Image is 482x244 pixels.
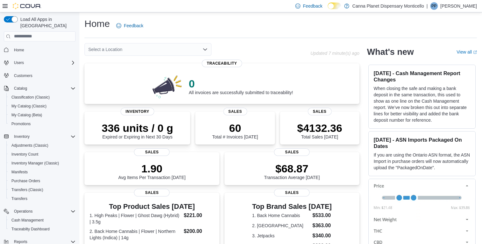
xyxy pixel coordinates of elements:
svg: External link [473,50,477,54]
a: View allExternal link [457,49,477,55]
dt: 1. Back Home Cannabis [252,212,310,219]
span: Inventory [120,108,154,115]
a: Home [11,46,27,54]
a: Inventory Manager (Classic) [9,159,62,167]
p: Updated 7 minute(s) ago [311,51,359,56]
div: Total Sales [DATE] [297,122,342,139]
a: Traceabilty Dashboard [9,225,52,233]
span: Transfers (Classic) [9,186,76,194]
a: Inventory Count [9,151,41,158]
span: Operations [11,208,76,215]
button: Home [1,45,78,55]
span: Manifests [11,170,28,175]
button: Inventory Count [6,150,78,159]
span: Catalog [11,85,76,92]
p: 1.90 [118,162,185,175]
span: Inventory Manager (Classic) [11,161,59,166]
span: Inventory [11,133,76,140]
a: My Catalog (Beta) [9,111,45,119]
h3: Top Brand Sales [DATE] [252,203,332,210]
span: Users [11,59,76,67]
button: Operations [1,207,78,216]
button: Catalog [1,84,78,93]
span: Home [14,48,24,53]
p: 60 [212,122,258,134]
span: Inventory Count [9,151,76,158]
a: My Catalog (Classic) [9,102,49,110]
p: 336 units / 0 g [102,122,173,134]
span: Transfers [9,195,76,202]
div: All invoices are successfully submitted to traceability! [189,77,293,95]
button: Operations [11,208,35,215]
span: Purchase Orders [9,177,76,185]
dt: 1. High Peaks | Flower | Ghost Dawg (Hybrid) | 3.5g [90,212,181,225]
span: My Catalog (Beta) [11,112,42,118]
button: Customers [1,71,78,80]
p: Canna Planet Dispensary Monticello [352,2,424,10]
button: My Catalog (Classic) [6,102,78,111]
img: Cova [13,3,41,9]
span: My Catalog (Beta) [9,111,76,119]
button: Manifests [6,168,78,177]
p: If you are using the Ontario ASN format, the ASN Import in purchase orders will now automatically... [374,152,470,171]
span: Manifests [9,168,76,176]
span: Feedback [303,3,322,9]
span: Sales [274,148,310,156]
a: Transfers [9,195,30,202]
button: Transfers [6,194,78,203]
a: Purchase Orders [9,177,43,185]
div: Transaction Average [DATE] [264,162,320,180]
p: $68.87 [264,162,320,175]
span: Promotions [9,120,76,128]
input: Dark Mode [328,3,341,9]
a: Transfers (Classic) [9,186,46,194]
button: Promotions [6,119,78,128]
span: Classification (Classic) [9,93,76,101]
a: Adjustments (Classic) [9,142,51,149]
span: Traceability [202,60,242,67]
h3: Top Product Sales [DATE] [90,203,214,210]
p: When closing the safe and making a bank deposit in the same transaction, this used to show as one... [374,85,470,123]
span: Customers [14,73,32,78]
button: Open list of options [203,47,208,52]
div: Avg Items Per Transaction [DATE] [118,162,185,180]
button: Inventory [1,132,78,141]
button: Users [11,59,26,67]
button: Users [1,58,78,67]
img: 0 [151,74,184,99]
div: Expired or Expiring in Next 30 Days [102,122,173,139]
button: Inventory [11,133,32,140]
span: Adjustments (Classic) [9,142,76,149]
span: PP [432,2,437,10]
h3: [DATE] - ASN Imports Packaged On Dates [374,137,470,149]
span: Sales [134,148,170,156]
span: Inventory [14,134,30,139]
span: Catalog [14,86,27,91]
span: Users [14,60,24,65]
a: Promotions [9,120,33,128]
a: Customers [11,72,35,80]
h2: What's new [367,47,414,57]
dt: 2. [GEOGRAPHIC_DATA] [252,222,310,229]
h3: [DATE] - Cash Management Report Changes [374,70,470,83]
button: Cash Management [6,216,78,225]
dd: $221.00 [184,212,214,219]
a: Classification (Classic) [9,93,52,101]
a: Feedback [114,19,146,32]
span: Traceabilty Dashboard [11,227,50,232]
dt: 3. Jetpacks [252,233,310,239]
span: Operations [14,209,33,214]
dd: $200.00 [184,228,214,235]
span: Purchase Orders [11,178,40,183]
span: Transfers [11,196,27,201]
button: Classification (Classic) [6,93,78,102]
div: Parth Patel [430,2,438,10]
button: Traceabilty Dashboard [6,225,78,234]
p: 0 [189,77,293,90]
span: Cash Management [11,218,44,223]
h1: Home [84,17,110,30]
span: Load All Apps in [GEOGRAPHIC_DATA] [18,16,76,29]
dd: $533.00 [312,212,332,219]
span: Adjustments (Classic) [11,143,48,148]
